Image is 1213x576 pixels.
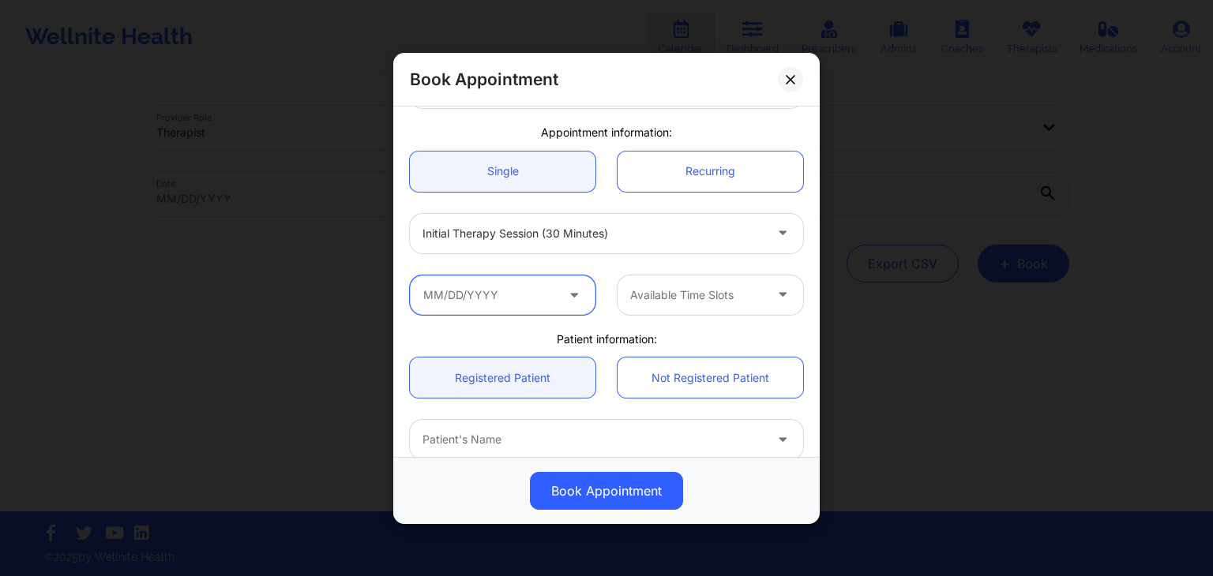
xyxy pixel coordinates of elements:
[410,275,595,314] input: MM/DD/YYYY
[399,125,814,140] div: Appointment information:
[410,357,595,398] a: Registered Patient
[410,69,558,90] h2: Book Appointment
[618,151,803,191] a: Recurring
[422,69,748,108] div: [PERSON_NAME]
[618,357,803,398] a: Not Registered Patient
[410,151,595,191] a: Single
[399,331,814,346] div: Patient information:
[422,213,764,252] div: Initial Therapy Session (30 minutes)
[530,472,683,510] button: Book Appointment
